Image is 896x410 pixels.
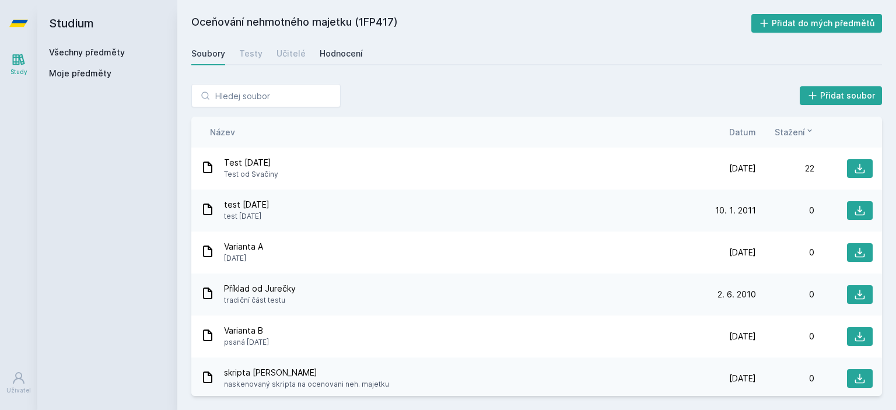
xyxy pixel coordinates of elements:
button: Stažení [775,126,814,138]
span: Moje předměty [49,68,111,79]
input: Hledej soubor [191,84,341,107]
span: test [DATE] [224,199,269,211]
a: Hodnocení [320,42,363,65]
div: 22 [756,163,814,174]
button: Přidat do mých předmětů [751,14,883,33]
button: Název [210,126,235,138]
div: Uživatel [6,386,31,395]
h2: Oceňování nehmotného majetku (1FP417) [191,14,751,33]
div: 0 [756,205,814,216]
span: Test [DATE] [224,157,278,169]
span: [DATE] [224,253,263,264]
span: [DATE] [729,163,756,174]
div: 0 [756,331,814,342]
div: Hodnocení [320,48,363,59]
div: Učitelé [276,48,306,59]
div: Study [10,68,27,76]
a: Study [2,47,35,82]
span: naskenovaný skripta na ocenovani neh. majetku [224,379,389,390]
div: 0 [756,289,814,300]
span: [DATE] [729,331,756,342]
span: Stažení [775,126,805,138]
div: Testy [239,48,262,59]
span: Příklad od Jurečky [224,283,296,295]
span: Varianta B [224,325,269,337]
div: 0 [756,247,814,258]
a: Soubory [191,42,225,65]
a: Učitelé [276,42,306,65]
span: 10. 1. 2011 [715,205,756,216]
span: Varianta A [224,241,263,253]
span: [DATE] [729,247,756,258]
span: skripta [PERSON_NAME] [224,367,389,379]
span: 2. 6. 2010 [717,289,756,300]
a: Testy [239,42,262,65]
div: Soubory [191,48,225,59]
span: tradiční část testu [224,295,296,306]
button: Přidat soubor [800,86,883,105]
span: [DATE] [729,373,756,384]
button: Datum [729,126,756,138]
a: Uživatel [2,365,35,401]
div: 0 [756,373,814,384]
span: Test od Svačiny [224,169,278,180]
span: psaná [DATE] [224,337,269,348]
span: test [DATE] [224,211,269,222]
a: Všechny předměty [49,47,125,57]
